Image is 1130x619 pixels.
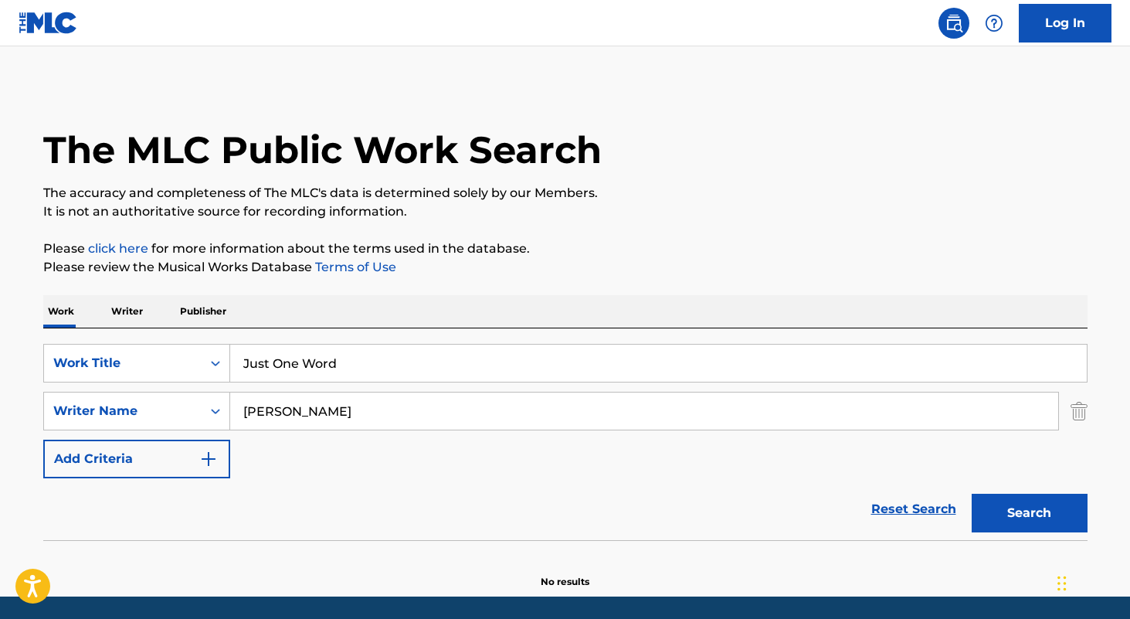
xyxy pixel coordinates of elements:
[972,494,1088,532] button: Search
[945,14,963,32] img: search
[864,492,964,526] a: Reset Search
[985,14,1003,32] img: help
[107,295,148,328] p: Writer
[938,8,969,39] a: Public Search
[43,258,1088,277] p: Please review the Musical Works Database
[43,184,1088,202] p: The accuracy and completeness of The MLC's data is determined solely by our Members.
[43,202,1088,221] p: It is not an authoritative source for recording information.
[43,344,1088,540] form: Search Form
[43,440,230,478] button: Add Criteria
[43,240,1088,258] p: Please for more information about the terms used in the database.
[1053,545,1130,619] iframe: Chat Widget
[312,260,396,274] a: Terms of Use
[53,402,192,420] div: Writer Name
[53,354,192,372] div: Work Title
[979,8,1010,39] div: Help
[199,450,218,468] img: 9d2ae6d4665cec9f34b9.svg
[43,127,602,173] h1: The MLC Public Work Search
[1071,392,1088,430] img: Delete Criterion
[175,295,231,328] p: Publisher
[1019,4,1111,43] a: Log In
[43,295,79,328] p: Work
[541,556,589,589] p: No results
[88,241,148,256] a: click here
[19,12,78,34] img: MLC Logo
[1057,560,1067,607] div: Drag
